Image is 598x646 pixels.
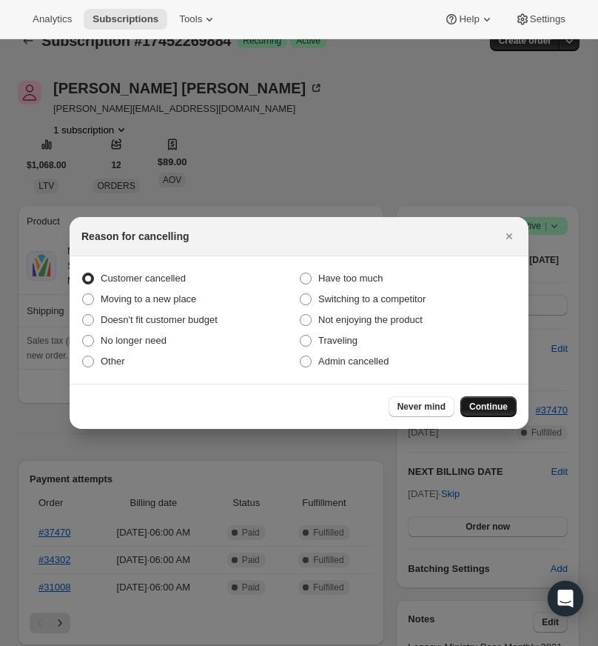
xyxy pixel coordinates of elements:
span: Switching to a competitor [318,293,426,304]
button: Tools [170,9,226,30]
span: Other [101,356,125,367]
button: Subscriptions [84,9,167,30]
span: Admin cancelled [318,356,389,367]
span: Help [459,13,479,25]
div: Open Intercom Messenger [548,581,583,616]
span: Analytics [33,13,72,25]
span: No longer need [101,335,167,346]
button: Analytics [24,9,81,30]
span: Continue [469,401,508,413]
span: Not enjoying the product [318,314,423,325]
button: Never mind [389,396,454,417]
span: Customer cancelled [101,273,186,284]
button: Close [499,226,520,247]
span: Never mind [397,401,446,413]
button: Continue [460,396,517,417]
span: Moving to a new place [101,293,196,304]
span: Doesn't fit customer budget [101,314,218,325]
span: Tools [179,13,202,25]
h2: Reason for cancelling [81,229,189,244]
button: Help [435,9,503,30]
button: Settings [506,9,574,30]
span: Settings [530,13,565,25]
span: Subscriptions [93,13,158,25]
span: Have too much [318,273,383,284]
span: Traveling [318,335,357,346]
